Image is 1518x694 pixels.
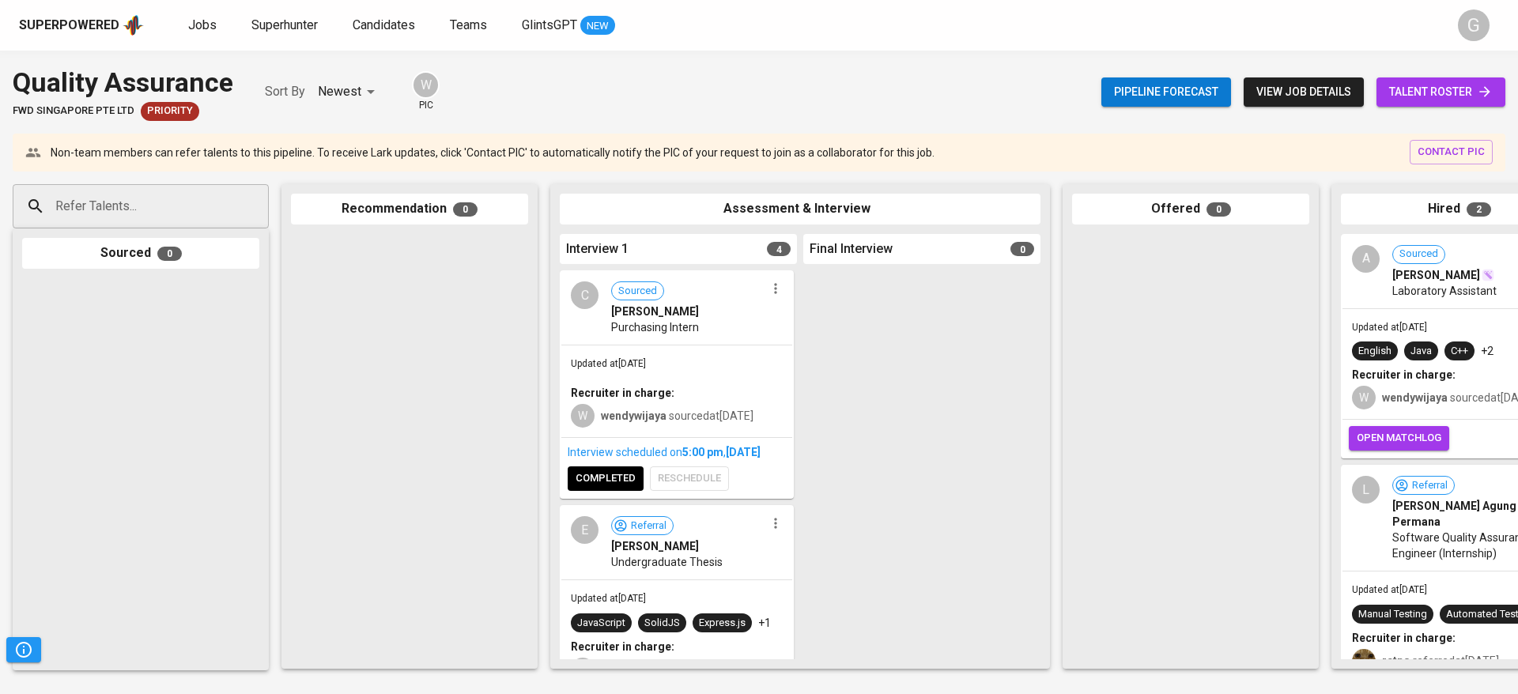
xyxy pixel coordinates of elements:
[1352,368,1456,381] b: Recruiter in charge:
[19,13,144,37] a: Superpoweredapp logo
[625,519,673,534] span: Referral
[571,387,674,399] b: Recruiter in charge:
[13,63,233,102] div: Quality Assurance
[1352,584,1427,595] span: Updated at [DATE]
[1392,267,1480,283] span: [PERSON_NAME]
[450,17,487,32] span: Teams
[571,658,595,681] div: G
[260,205,263,208] button: Open
[568,444,786,460] div: Interview scheduled on ,
[157,247,182,261] span: 0
[1101,77,1231,107] button: Pipeline forecast
[412,71,440,112] div: pic
[1206,202,1231,217] span: 0
[188,17,217,32] span: Jobs
[123,13,144,37] img: app logo
[1349,426,1449,451] button: open matchlog
[1352,322,1427,333] span: Updated at [DATE]
[611,304,699,319] span: [PERSON_NAME]
[580,18,615,34] span: NEW
[450,16,490,36] a: Teams
[251,16,321,36] a: Superhunter
[1392,283,1497,299] span: Laboratory Assistant
[412,71,440,99] div: W
[571,281,599,309] div: C
[1352,245,1380,273] div: A
[141,104,199,119] span: Priority
[251,17,318,32] span: Superhunter
[13,104,134,119] span: FWD Singapore Pte Ltd
[1256,82,1351,102] span: view job details
[560,194,1040,224] div: Assessment & Interview
[453,202,478,217] span: 0
[1467,202,1491,217] span: 2
[571,640,674,653] b: Recruiter in charge:
[291,194,528,224] div: Recommendation
[1382,391,1448,404] b: wendywijaya
[1352,632,1456,644] b: Recruiter in charge:
[571,358,646,369] span: Updated at [DATE]
[265,82,305,101] p: Sort By
[611,538,699,554] span: [PERSON_NAME]
[577,616,625,631] div: JavaScript
[682,446,723,458] span: 5:00 PM
[601,409,753,422] span: sourced at [DATE]
[1382,654,1499,667] span: referred at [DATE]
[1358,607,1427,622] div: Manual Testing
[1114,82,1218,102] span: Pipeline forecast
[1072,194,1309,224] div: Offered
[767,242,791,256] span: 4
[1458,9,1490,41] div: G
[19,17,119,35] div: Superpowered
[601,409,666,422] b: wendywijaya
[353,16,418,36] a: Candidates
[1418,143,1485,161] span: contact pic
[22,238,259,269] div: Sourced
[611,554,723,570] span: Undergraduate Thesis
[571,404,595,428] div: W
[571,593,646,604] span: Updated at [DATE]
[810,240,893,258] span: Final Interview
[1482,269,1494,281] img: magic_wand.svg
[1410,344,1432,359] div: Java
[1352,476,1380,504] div: L
[318,77,380,107] div: Newest
[522,16,615,36] a: GlintsGPT NEW
[699,616,746,631] div: Express.js
[353,17,415,32] span: Candidates
[612,284,663,299] span: Sourced
[1376,77,1505,107] a: talent roster
[571,516,599,544] div: E
[758,615,771,631] p: +1
[1382,654,1410,667] b: retno
[1406,478,1454,493] span: Referral
[566,240,629,258] span: Interview 1
[1352,386,1376,409] div: W
[1010,242,1034,256] span: 0
[1358,344,1391,359] div: English
[1389,82,1493,102] span: talent roster
[611,319,699,335] span: Purchasing Intern
[1393,247,1444,262] span: Sourced
[188,16,220,36] a: Jobs
[318,82,361,101] p: Newest
[1352,649,1376,673] img: ec6c0910-f960-4a00-a8f8-c5744e41279e.jpg
[6,637,41,662] button: Pipeline Triggers
[1244,77,1364,107] button: view job details
[1481,343,1493,359] p: +2
[1451,344,1468,359] div: C++
[1410,140,1493,164] button: contact pic
[141,102,199,121] div: New Job received from Demand Team
[522,17,577,32] span: GlintsGPT
[726,446,761,458] span: [DATE]
[1357,429,1441,447] span: open matchlog
[51,145,935,160] p: Non-team members can refer talents to this pipeline. To receive Lark updates, click 'Contact PIC'...
[644,616,680,631] div: SolidJS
